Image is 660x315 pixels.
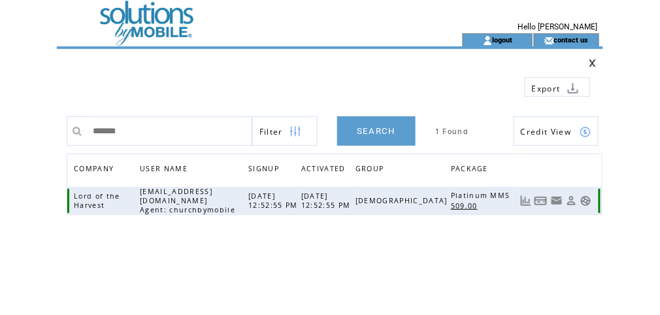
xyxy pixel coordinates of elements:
span: [EMAIL_ADDRESS][DOMAIN_NAME] Agent: churchbymobile [140,187,239,214]
a: contact us [554,35,589,44]
span: 509.00 [451,201,481,210]
span: 1 Found [435,127,469,136]
span: Lord of the Harvest [74,191,120,210]
a: Resend welcome email to this user [551,195,563,207]
img: account_icon.gif [483,35,493,46]
a: View Profile [566,195,577,207]
a: Export [525,77,590,97]
span: Show filters [259,126,283,137]
a: USER NAME [140,164,191,172]
span: USER NAME [140,161,191,180]
a: SEARCH [337,116,416,146]
a: Filter [252,116,318,146]
span: [DATE] 12:52:55 PM [248,191,301,210]
a: Credit View [514,116,599,146]
a: View Usage [520,195,531,207]
a: Support [580,195,591,207]
span: COMPANY [74,161,117,180]
img: contact_us_icon.gif [544,35,554,46]
span: PACKAGE [451,161,491,180]
a: GROUP [355,161,391,180]
a: logout [493,35,513,44]
a: PACKAGE [451,161,495,180]
a: SIGNUP [248,164,282,172]
span: Export to csv file [532,83,561,94]
img: filters.png [289,117,301,146]
span: GROUP [355,161,388,180]
span: SIGNUP [248,161,282,180]
span: Show Credits View [521,126,572,137]
img: credits.png [580,126,591,138]
a: ACTIVATED [301,161,352,180]
a: COMPANY [74,164,117,172]
img: download.png [567,82,579,94]
span: Platinum MMS [451,191,514,200]
span: ACTIVATED [301,161,349,180]
a: 509.00 [451,200,484,211]
span: [DEMOGRAPHIC_DATA] [355,196,451,205]
span: [DATE] 12:52:55 PM [301,191,354,210]
span: Hello [PERSON_NAME] [518,22,598,31]
a: View Bills [535,195,548,207]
